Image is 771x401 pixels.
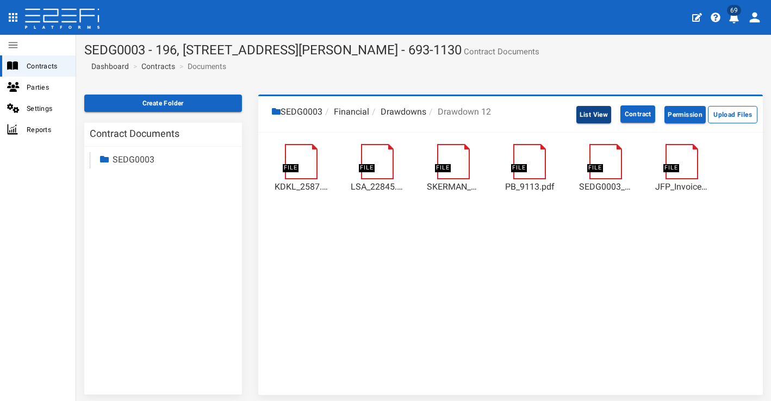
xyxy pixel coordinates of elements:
button: List View [576,106,612,123]
h3: Contract Documents [90,129,179,139]
li: SEDG0003 [272,106,322,118]
span: Contracts [27,60,67,72]
li: Financial [322,106,369,118]
li: Documents [177,61,226,72]
a: LSA_22845.pdf [351,181,405,193]
a: JFP_Invoice_B3897EA1_AUD_-_Sedgebrook_PL_-_MD14__Inv_84244_-_Aug2025.pdf [655,181,710,193]
button: Create Folder [84,95,242,112]
span: Dashboard [87,62,129,71]
span: Settings [27,102,67,115]
button: Permission [664,106,706,123]
small: Contract Documents [462,48,539,56]
button: Contract [620,105,655,123]
span: Reports [27,123,67,136]
a: SKERMAN_1767.pdf [427,181,481,193]
a: Dashboard [87,61,129,72]
a: SEDG0003 [113,154,154,165]
button: Upload Files [708,106,757,123]
li: Drawdowns [369,106,426,118]
a: Contract [613,102,662,127]
a: Contracts [141,61,175,72]
span: Parties [27,81,67,93]
li: Drawdown 12 [426,106,491,118]
a: SEDG0003_DD12.pdf [579,181,633,193]
a: PB_9113.pdf [503,181,557,193]
h1: SEDG0003 - 196, [STREET_ADDRESS][PERSON_NAME] - 693-1130 [84,43,763,57]
a: KDKL_2587.pdf [275,181,329,193]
